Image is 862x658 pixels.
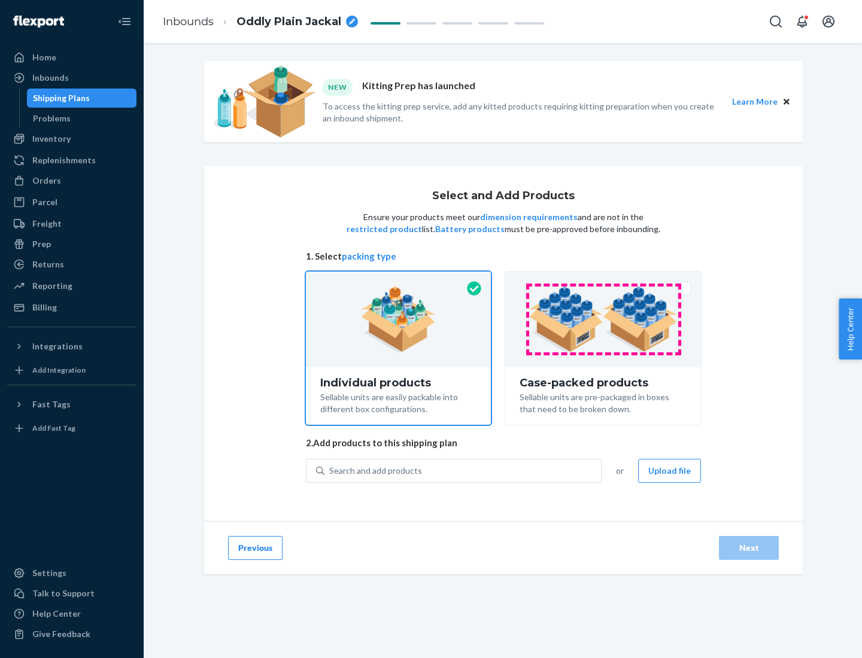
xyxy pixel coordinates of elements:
span: 2. Add products to this shipping plan [306,437,701,449]
ol: breadcrumbs [153,4,368,39]
a: Add Fast Tag [7,419,136,438]
button: Learn More [732,95,778,108]
button: packing type [342,250,396,263]
button: Battery products [435,223,505,235]
div: Talk to Support [32,587,95,599]
a: Problems [27,109,137,128]
button: restricted product [347,223,422,235]
div: Billing [32,301,57,313]
img: Flexport logo [13,16,64,28]
a: Replenishments [7,151,136,170]
a: Add Integration [7,361,136,380]
div: Search and add products [329,465,422,477]
span: 1. Select [306,250,701,263]
button: Upload file [638,459,701,483]
a: Help Center [7,604,136,623]
button: Give Feedback [7,625,136,644]
div: Parcel [32,196,57,208]
button: Open Search Box [764,10,788,33]
button: Previous [228,536,283,560]
a: Prep [7,234,136,254]
div: NEW [323,79,353,95]
span: Oddly Plain Jackal [236,14,341,30]
a: Home [7,48,136,67]
button: Close Navigation [113,10,136,33]
button: dimension requirements [480,211,578,223]
div: Give Feedback [32,628,90,640]
div: Case-packed products [520,377,687,389]
button: Help Center [839,298,862,360]
div: Returns [32,258,64,270]
div: Sellable units are pre-packaged in boxes that need to be broken down. [520,389,687,415]
div: Freight [32,218,62,230]
a: Freight [7,214,136,233]
div: Next [729,542,769,554]
button: Fast Tags [7,395,136,414]
div: Settings [32,567,66,579]
button: Next [719,536,779,560]
div: Inventory [32,133,71,145]
a: Parcel [7,193,136,212]
div: Add Integration [32,365,86,375]
a: Billing [7,298,136,317]
div: Integrations [32,340,83,352]
img: individual-pack.facf35554cb0f1810c75b2bd6df2d64e.png [361,287,436,352]
div: Shipping Plans [33,92,90,104]
a: Orders [7,171,136,190]
h1: Select and Add Products [432,190,575,202]
div: Replenishments [32,154,96,166]
div: Home [32,51,56,63]
button: Open notifications [790,10,814,33]
div: Problems [33,112,71,124]
div: Individual products [320,377,476,389]
div: Add Fast Tag [32,423,75,433]
div: Sellable units are easily packable into different box configurations. [320,389,476,415]
button: Open account menu [817,10,840,33]
a: Inbounds [7,68,136,87]
div: Inbounds [32,72,69,84]
button: Close [780,95,793,108]
img: case-pack.59cecea509d18c883b923b81aeac6d0b.png [529,287,678,352]
p: Kitting Prep has launched [362,79,475,95]
div: Reporting [32,280,72,292]
a: Inventory [7,129,136,148]
a: Inbounds [163,15,214,28]
p: To access the kitting prep service, add any kitted products requiring kitting preparation when yo... [323,100,721,124]
a: Talk to Support [7,584,136,603]
p: Ensure your products meet our and are not in the list. must be pre-approved before inbounding. [345,211,661,235]
span: or [616,465,624,477]
a: Shipping Plans [27,89,137,108]
div: Orders [32,175,61,187]
div: Prep [32,238,51,250]
div: Fast Tags [32,398,71,410]
button: Integrations [7,337,136,356]
a: Returns [7,255,136,274]
a: Settings [7,563,136,583]
a: Reporting [7,276,136,296]
div: Help Center [32,608,81,620]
